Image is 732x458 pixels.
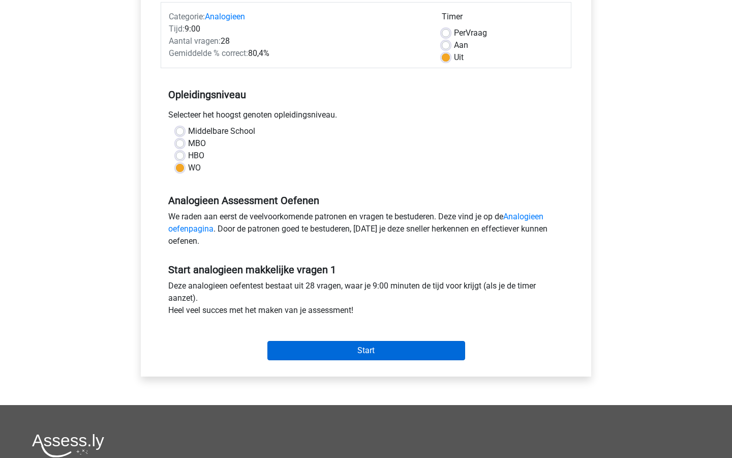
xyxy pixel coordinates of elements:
[168,84,564,105] h5: Opleidingsniveau
[161,280,571,321] div: Deze analogieen oefentest bestaat uit 28 vragen, waar je 9:00 minuten de tijd voor krijgt (als je...
[454,51,464,64] label: Uit
[454,27,487,39] label: Vraag
[161,211,571,251] div: We raden aan eerst de veelvoorkomende patronen en vragen te bestuderen. Deze vind je op de . Door...
[205,12,245,21] a: Analogieen
[32,434,104,457] img: Assessly logo
[168,264,564,276] h5: Start analogieen makkelijke vragen 1
[161,35,434,47] div: 28
[169,36,221,46] span: Aantal vragen:
[188,137,206,150] label: MBO
[169,12,205,21] span: Categorie:
[169,48,248,58] span: Gemiddelde % correct:
[188,125,255,137] label: Middelbare School
[169,24,185,34] span: Tijd:
[161,23,434,35] div: 9:00
[442,11,563,27] div: Timer
[454,39,468,51] label: Aan
[188,162,201,174] label: WO
[161,109,571,125] div: Selecteer het hoogst genoten opleidingsniveau.
[161,47,434,60] div: 80,4%
[267,341,465,360] input: Start
[454,28,466,38] span: Per
[168,194,564,207] h5: Analogieen Assessment Oefenen
[188,150,204,162] label: HBO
